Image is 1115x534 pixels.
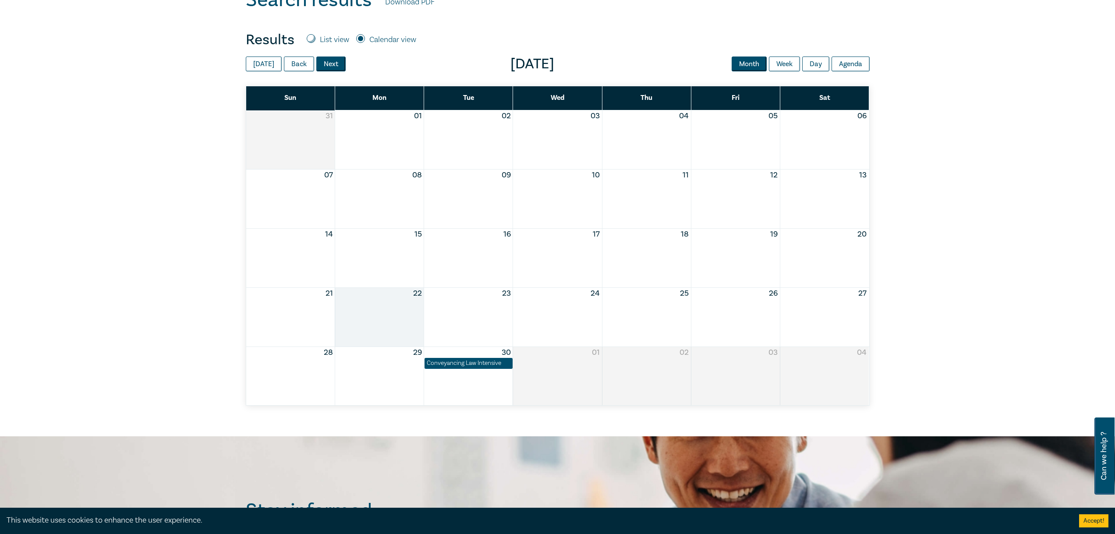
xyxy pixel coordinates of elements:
button: 03 [591,110,600,122]
button: 14 [325,229,333,240]
button: 02 [680,347,689,358]
button: 12 [770,170,778,181]
span: Fri [732,93,740,102]
h4: Results [246,31,294,49]
button: Next [316,57,346,71]
span: Sun [284,93,296,102]
button: 02 [502,110,511,122]
button: 30 [502,347,511,358]
label: Calendar view [369,34,416,46]
button: 28 [324,347,333,358]
button: 19 [770,229,778,240]
button: 07 [324,170,333,181]
button: 05 [768,110,778,122]
button: 11 [683,170,689,181]
span: Can we help ? [1100,423,1108,489]
button: 04 [857,347,867,358]
button: 13 [859,170,867,181]
span: [DATE] [346,55,719,73]
button: 01 [414,110,422,122]
span: Mon [372,93,386,102]
div: Month View [246,86,870,406]
button: 18 [681,229,689,240]
button: 23 [502,288,511,299]
button: 04 [679,110,689,122]
button: Back [284,57,314,71]
button: 21 [326,288,333,299]
button: [DATE] [246,57,282,71]
button: 24 [591,288,600,299]
button: 20 [857,229,867,240]
button: 17 [593,229,600,240]
button: 22 [413,288,422,299]
label: List view [320,34,349,46]
span: Thu [641,93,652,102]
button: 26 [769,288,778,299]
span: Sat [819,93,830,102]
button: Week [769,57,800,71]
button: 03 [768,347,778,358]
button: 29 [413,347,422,358]
button: Agenda [832,57,870,71]
h2: Stay informed. [246,499,453,522]
button: 27 [858,288,867,299]
button: 25 [680,288,689,299]
span: Tue [463,93,474,102]
button: 08 [412,170,422,181]
button: 01 [592,347,600,358]
button: 15 [414,229,422,240]
div: This website uses cookies to enhance the user experience. [7,515,1066,526]
button: Day [802,57,829,71]
span: Wed [551,93,564,102]
div: Conveyancing Law Intensive [427,359,510,368]
button: 06 [857,110,867,122]
button: 10 [592,170,600,181]
button: Month [732,57,767,71]
button: 09 [502,170,511,181]
button: Accept cookies [1079,514,1108,527]
button: 16 [503,229,511,240]
button: 31 [326,110,333,122]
